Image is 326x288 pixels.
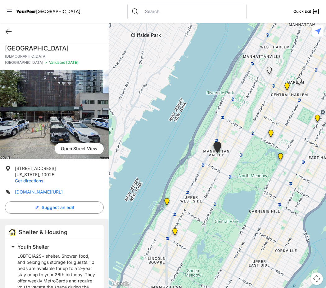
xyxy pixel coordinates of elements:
[5,60,43,65] span: [GEOGRAPHIC_DATA]
[293,8,320,15] a: Quick Exit
[16,9,36,14] span: YourPeer
[19,229,67,235] span: Shelter & Housing
[293,9,311,14] span: Quick Exit
[5,54,104,59] p: [DEMOGRAPHIC_DATA]
[42,204,75,211] span: Suggest an edit
[141,8,242,15] input: Search
[212,142,223,155] div: Trinity Lutheran Church
[55,143,104,154] a: Open Street View
[163,198,171,208] div: Administrative Office, No Walk-Ins
[110,280,131,288] img: Google
[15,172,39,177] span: [US_STATE]
[16,10,80,13] a: YourPeer[GEOGRAPHIC_DATA]
[171,228,179,238] div: Hamilton Senior Center
[314,115,321,124] div: Bailey House, Inc.
[267,130,275,140] div: 820 MRT Residential Chemical Dependence Treatment Program
[49,60,65,65] span: Validated
[44,60,48,65] span: ✓
[39,172,40,177] span: ,
[15,166,56,171] span: [STREET_ADDRESS]
[110,280,131,288] a: Open this area in Google Maps (opens a new window)
[65,60,78,65] span: [DATE]
[15,189,63,194] a: [DOMAIN_NAME][URL]
[310,273,323,285] button: Map camera controls
[295,77,303,87] div: Young Adult Residence
[15,178,43,183] a: Get directions
[265,67,273,76] div: Queen of Peace Single Female-Identified Adult Shelter
[42,172,54,177] span: 10025
[5,201,104,214] button: Suggest an edit
[17,244,49,250] span: Youth Shelter
[283,83,291,93] div: Uptown/Harlem DYCD Youth Drop-in Center
[5,44,104,53] h1: [GEOGRAPHIC_DATA]
[36,9,80,14] span: [GEOGRAPHIC_DATA]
